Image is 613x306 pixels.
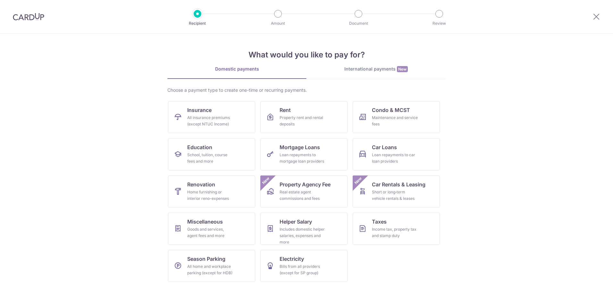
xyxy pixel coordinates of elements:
[280,189,326,202] div: Real estate agent commissions and fees
[280,115,326,127] div: Property rent and rental deposits
[280,106,291,114] span: Rent
[187,106,212,114] span: Insurance
[335,20,382,27] p: Document
[260,175,348,208] a: Property Agency FeeReal estate agent commissions and feesNew
[168,101,255,133] a: InsuranceAll insurance premiums (except NTUC Income)
[397,66,408,72] span: New
[372,218,387,225] span: Taxes
[167,87,446,93] div: Choose a payment type to create one-time or recurring payments.
[168,175,255,208] a: RenovationHome furnishing or interior reno-expenses
[260,213,348,245] a: Helper SalaryIncludes domestic helper salaries, expenses and more
[187,255,225,263] span: Season Parking
[187,181,215,188] span: Renovation
[260,250,348,282] a: ElectricityBills from all providers (except for SP group)
[260,101,348,133] a: RentProperty rent and rental deposits
[372,181,425,188] span: Car Rentals & Leasing
[13,13,44,21] img: CardUp
[187,115,233,127] div: All insurance premiums (except NTUC Income)
[372,226,418,239] div: Income tax, property tax and stamp duty
[353,175,364,186] span: New
[187,189,233,202] div: Home furnishing or interior reno-expenses
[168,213,255,245] a: MiscellaneousGoods and services, agent fees and more
[254,20,302,27] p: Amount
[280,181,331,188] span: Property Agency Fee
[372,115,418,127] div: Maintenance and service fees
[353,138,440,170] a: Car LoansLoan repayments to car loan providers
[187,143,212,151] span: Education
[168,138,255,170] a: EducationSchool, tuition, course fees and more
[174,20,221,27] p: Recipient
[280,143,320,151] span: Mortgage Loans
[280,263,326,276] div: Bills from all providers (except for SP group)
[167,66,306,72] div: Domestic payments
[280,152,326,165] div: Loan repayments to mortgage loan providers
[260,138,348,170] a: Mortgage LoansLoan repayments to mortgage loan providers
[372,152,418,165] div: Loan repayments to car loan providers
[353,175,440,208] a: Car Rentals & LeasingShort or long‑term vehicle rentals & leasesNew
[280,255,304,263] span: Electricity
[261,175,271,186] span: New
[372,143,397,151] span: Car Loans
[168,250,255,282] a: Season ParkingAll home and workplace parking (except for HDB)
[187,218,223,225] span: Miscellaneous
[280,218,312,225] span: Helper Salary
[353,213,440,245] a: TaxesIncome tax, property tax and stamp duty
[416,20,463,27] p: Review
[372,189,418,202] div: Short or long‑term vehicle rentals & leases
[167,49,446,61] h4: What would you like to pay for?
[187,263,233,276] div: All home and workplace parking (except for HDB)
[187,152,233,165] div: School, tuition, course fees and more
[353,101,440,133] a: Condo & MCSTMaintenance and service fees
[187,226,233,239] div: Goods and services, agent fees and more
[306,66,446,72] div: International payments
[280,226,326,245] div: Includes domestic helper salaries, expenses and more
[372,106,410,114] span: Condo & MCST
